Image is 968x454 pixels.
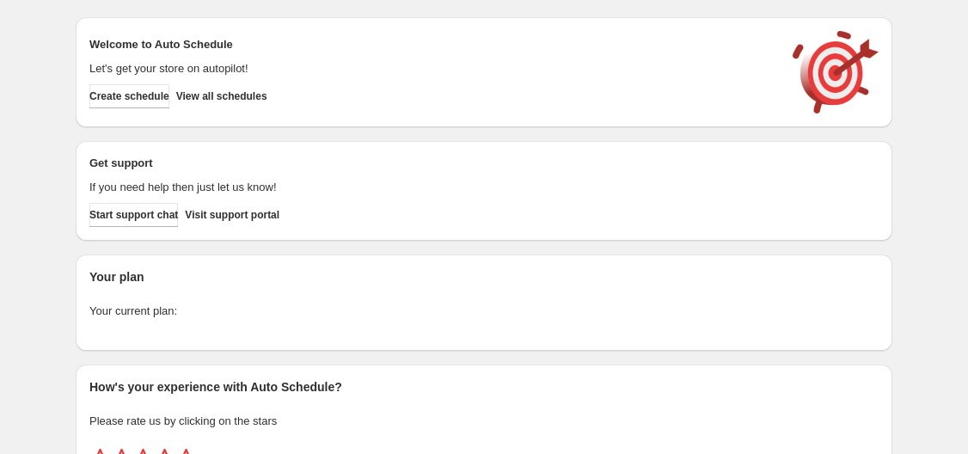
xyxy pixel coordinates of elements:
[185,203,279,227] a: Visit support portal
[89,36,775,53] h2: Welcome to Auto Schedule
[89,208,178,222] span: Start support chat
[89,60,775,77] p: Let's get your store on autopilot!
[89,378,879,396] h2: How's your experience with Auto Schedule?
[89,203,178,227] a: Start support chat
[89,303,879,320] p: Your current plan:
[89,179,775,196] p: If you need help then just let us know!
[89,89,169,103] span: Create schedule
[176,84,267,108] button: View all schedules
[89,268,879,285] h2: Your plan
[89,155,775,172] h2: Get support
[89,84,169,108] button: Create schedule
[176,89,267,103] span: View all schedules
[185,208,279,222] span: Visit support portal
[89,413,879,430] p: Please rate us by clicking on the stars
